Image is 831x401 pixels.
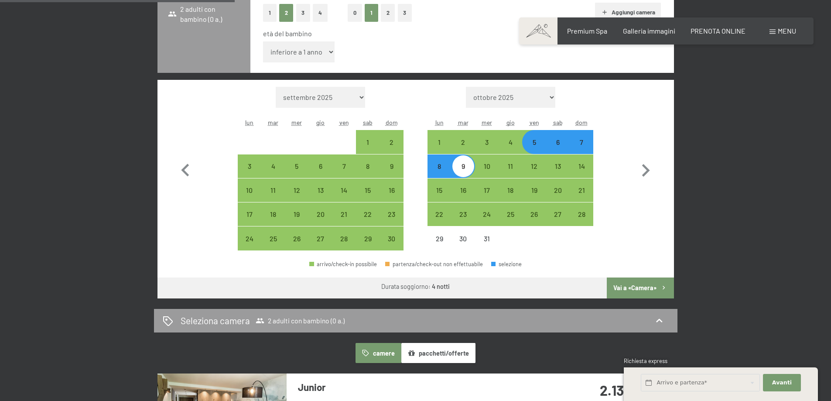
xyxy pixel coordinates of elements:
a: Galleria immagini [623,27,675,35]
div: Tue Nov 11 2025 [261,178,285,202]
div: 27 [547,211,569,233]
button: 4 [313,4,328,22]
div: arrivo/check-in possibile [475,154,499,178]
div: 27 [310,235,332,257]
abbr: mercoledì [291,119,302,126]
div: arrivo/check-in possibile [499,202,522,226]
div: arrivo/check-in possibile [285,226,308,250]
div: 30 [380,235,402,257]
div: arrivo/check-in possibile [475,202,499,226]
div: Tue Nov 18 2025 [261,202,285,226]
div: 18 [262,211,284,233]
div: Wed Dec 31 2025 [475,226,499,250]
div: arrivo/check-in possibile [475,130,499,154]
div: 7 [333,163,355,185]
div: Tue Dec 02 2025 [451,130,475,154]
div: Tue Dec 16 2025 [451,178,475,202]
div: 16 [452,187,474,209]
div: selezione [491,261,522,267]
div: arrivo/check-in possibile [356,130,380,154]
div: 23 [452,211,474,233]
div: 28 [333,235,355,257]
div: 21 [333,211,355,233]
div: Thu Nov 13 2025 [309,178,332,202]
div: 31 [476,235,498,257]
div: Sat Nov 01 2025 [356,130,380,154]
div: Sun Nov 30 2025 [380,226,403,250]
button: 2 [381,4,395,22]
div: Fri Dec 26 2025 [522,202,546,226]
div: arrivo/check-in possibile [332,178,356,202]
button: 0 [348,4,362,22]
div: arrivo/check-in possibile [380,178,403,202]
div: 15 [428,187,450,209]
div: arrivo/check-in possibile [570,154,593,178]
abbr: sabato [553,119,563,126]
b: 4 notti [432,283,450,290]
div: 17 [239,211,260,233]
div: 22 [357,211,379,233]
div: arrivo/check-in possibile [238,202,261,226]
div: arrivo/check-in possibile [356,226,380,250]
div: 28 [571,211,592,233]
div: arrivo/check-in possibile [356,178,380,202]
div: Sun Dec 14 2025 [570,154,593,178]
div: Wed Nov 19 2025 [285,202,308,226]
div: Sat Nov 08 2025 [356,154,380,178]
div: arrivo/check-in possibile [261,178,285,202]
div: 2 [452,139,474,161]
abbr: domenica [386,119,398,126]
div: arrivo/check-in non effettuabile [427,226,451,250]
div: 24 [476,211,498,233]
div: Wed Dec 17 2025 [475,178,499,202]
div: Tue Dec 09 2025 [451,154,475,178]
div: Thu Nov 27 2025 [309,226,332,250]
div: 13 [547,163,569,185]
abbr: venerdì [339,119,349,126]
div: Tue Nov 04 2025 [261,154,285,178]
div: 8 [357,163,379,185]
strong: 2.138,40 € [600,382,662,398]
a: Premium Spa [567,27,607,35]
div: 16 [380,187,402,209]
h3: Junior [298,380,557,394]
div: Wed Dec 24 2025 [475,202,499,226]
div: 4 [262,163,284,185]
div: Mon Dec 15 2025 [427,178,451,202]
div: 26 [523,211,545,233]
div: arrivo/check-in possibile [427,130,451,154]
div: Wed Nov 05 2025 [285,154,308,178]
div: arrivo/check-in possibile [546,202,570,226]
div: 23 [380,211,402,233]
div: arrivo/check-in possibile [522,130,546,154]
div: Mon Dec 01 2025 [427,130,451,154]
div: arrivo/check-in possibile [522,154,546,178]
div: arrivo/check-in possibile [285,178,308,202]
div: età del bambino [263,29,654,38]
div: arrivo/check-in possibile [309,178,332,202]
abbr: venerdì [530,119,539,126]
div: Thu Nov 06 2025 [309,154,332,178]
abbr: sabato [363,119,373,126]
div: arrivo/check-in possibile [332,202,356,226]
div: arrivo/check-in possibile [499,154,522,178]
div: Fri Nov 07 2025 [332,154,356,178]
div: Sun Nov 02 2025 [380,130,403,154]
div: arrivo/check-in possibile [522,202,546,226]
div: 6 [310,163,332,185]
div: Fri Dec 19 2025 [522,178,546,202]
div: arrivo/check-in possibile [570,202,593,226]
div: Thu Dec 18 2025 [499,178,522,202]
div: arrivo/check-in possibile [546,154,570,178]
span: Avanti [772,379,792,387]
div: 3 [239,163,260,185]
button: camere [356,343,401,363]
div: 25 [499,211,521,233]
span: 2 adulti con bambino (0 a.) [256,316,345,325]
div: arrivo/check-in possibile [570,130,593,154]
div: Mon Nov 24 2025 [238,226,261,250]
div: Mon Nov 03 2025 [238,154,261,178]
div: Thu Nov 20 2025 [309,202,332,226]
button: 1 [263,4,277,22]
div: arrivo/check-in possibile [261,202,285,226]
